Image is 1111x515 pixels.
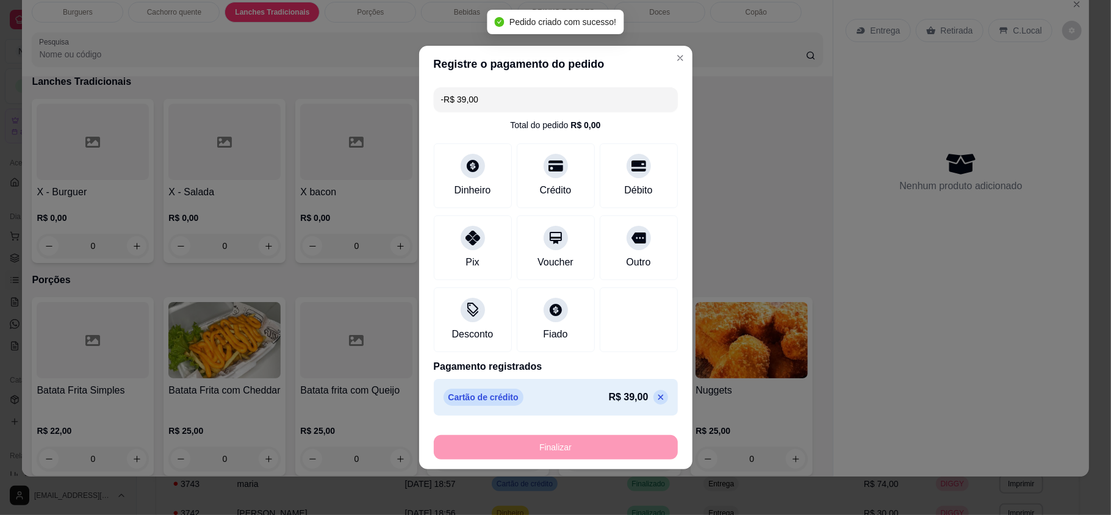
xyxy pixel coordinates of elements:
[434,359,678,374] p: Pagamento registrados
[509,17,616,27] span: Pedido criado com sucesso!
[419,46,692,82] header: Registre o pagamento do pedido
[671,48,690,68] button: Close
[510,119,600,131] div: Total do pedido
[624,183,652,198] div: Débito
[466,255,479,270] div: Pix
[609,390,649,405] p: R$ 39,00
[441,87,671,112] input: Ex.: hambúrguer de cordeiro
[452,327,494,342] div: Desconto
[444,389,523,406] p: Cartão de crédito
[495,17,505,27] span: check-circle
[570,119,600,131] div: R$ 0,00
[626,255,650,270] div: Outro
[538,255,573,270] div: Voucher
[540,183,572,198] div: Crédito
[455,183,491,198] div: Dinheiro
[543,327,567,342] div: Fiado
